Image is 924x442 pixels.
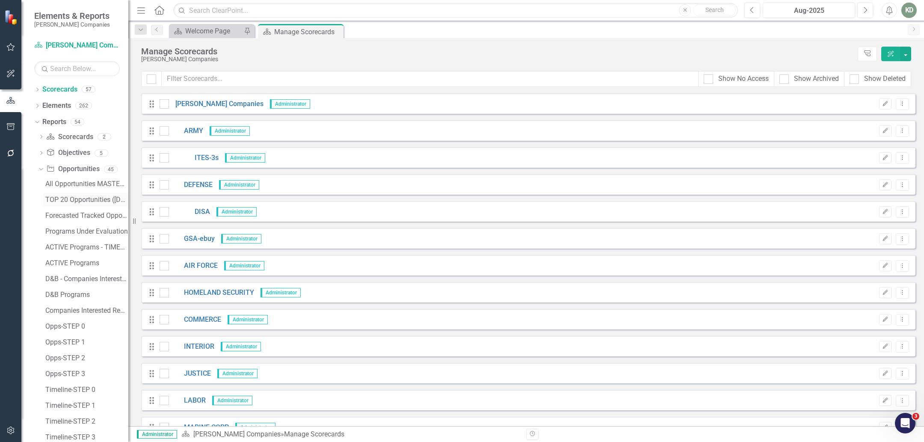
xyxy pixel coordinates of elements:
[71,118,84,125] div: 54
[219,180,259,190] span: Administrator
[45,370,128,378] div: Opps-STEP 3
[45,291,128,299] div: D&B Programs
[169,288,254,298] a: HOMELAND SECURITY
[274,27,341,37] div: Manage Scorecards
[718,74,769,84] div: Show No Access
[46,148,90,158] a: Objectives
[169,180,213,190] a: DEFENSE
[901,3,917,18] button: KD
[169,126,203,136] a: ARMY
[171,26,242,36] a: Welcome Page
[212,396,252,405] span: Administrator
[169,153,219,163] a: ITES-3s
[224,261,264,270] span: Administrator
[45,180,128,188] div: All Opportunities MASTER LIST
[43,351,128,365] a: Opps-STEP 2
[169,369,211,379] a: JUSTICE
[705,6,724,13] span: Search
[141,56,853,62] div: [PERSON_NAME] Companies
[45,354,128,362] div: Opps-STEP 2
[173,3,738,18] input: Search ClearPoint...
[43,415,128,428] a: Timeline-STEP 2
[45,323,128,330] div: Opps-STEP 0
[169,234,215,244] a: GSA-ebuy
[864,74,906,84] div: Show Deleted
[169,423,229,433] a: MARINE CORP
[43,383,128,397] a: Timeline-STEP 0
[45,402,128,409] div: Timeline-STEP 1
[45,433,128,441] div: Timeline-STEP 3
[43,288,128,302] a: D&B Programs
[23,50,30,56] img: tab_domain_overview_orange.svg
[33,50,77,56] div: Domain Overview
[43,193,128,207] a: TOP 20 Opportunities ([DATE] Process)
[24,14,42,21] div: v 4.0.24
[46,164,99,174] a: Opportunities
[43,335,128,349] a: Opps-STEP 1
[169,207,210,217] a: DISA
[34,41,120,50] a: [PERSON_NAME] Companies
[45,307,128,314] div: Companies Interested Report
[766,6,852,16] div: Aug-2025
[45,228,128,235] div: Programs Under Evaluation
[261,288,301,297] span: Administrator
[169,261,218,271] a: AIR FORCE
[169,396,206,406] a: LABOR
[235,423,275,432] span: Administrator
[45,212,128,220] div: Forecasted Tracked Opportunities
[85,50,92,56] img: tab_keywords_by_traffic_grey.svg
[45,196,128,204] div: TOP 20 Opportunities ([DATE] Process)
[763,3,855,18] button: Aug-2025
[895,413,915,433] iframe: Intercom live chat
[42,117,66,127] a: Reports
[45,418,128,425] div: Timeline-STEP 2
[34,61,120,76] input: Search Below...
[45,275,128,283] div: D&B - Companies Interested Report
[43,177,128,191] a: All Opportunities MASTER LIST
[216,207,257,217] span: Administrator
[34,11,110,21] span: Elements & Reports
[43,272,128,286] a: D&B - Companies Interested Report
[43,209,128,222] a: Forecasted Tracked Opportunities
[43,240,128,254] a: ACTIVE Programs - TIMELINE View
[210,126,250,136] span: Administrator
[43,367,128,381] a: Opps-STEP 3
[82,86,95,93] div: 57
[169,315,221,325] a: COMMERCE
[221,342,261,351] span: Administrator
[137,430,177,439] span: Administrator
[43,304,128,317] a: Companies Interested Report
[185,26,242,36] div: Welcome Page
[104,166,118,173] div: 45
[22,22,94,29] div: Domain: [DOMAIN_NAME]
[98,133,111,140] div: 2
[43,399,128,412] a: Timeline-STEP 1
[228,315,268,324] span: Administrator
[169,342,214,352] a: INTERIOR
[45,338,128,346] div: Opps-STEP 1
[95,149,108,157] div: 5
[45,259,128,267] div: ACTIVE Programs
[75,102,92,110] div: 262
[693,4,736,16] button: Search
[794,74,839,84] div: Show Archived
[14,14,21,21] img: logo_orange.svg
[169,99,264,109] a: [PERSON_NAME] Companies
[270,99,310,109] span: Administrator
[14,22,21,29] img: website_grey.svg
[193,430,281,438] a: [PERSON_NAME] Companies
[45,386,128,394] div: Timeline-STEP 0
[42,85,77,95] a: Scorecards
[34,21,110,28] small: [PERSON_NAME] Companies
[42,101,71,111] a: Elements
[181,430,520,439] div: » Manage Scorecards
[221,234,261,243] span: Administrator
[225,153,265,163] span: Administrator
[46,132,93,142] a: Scorecards
[141,47,853,56] div: Manage Scorecards
[45,243,128,251] div: ACTIVE Programs - TIMELINE View
[217,369,258,378] span: Administrator
[912,413,919,420] span: 3
[95,50,144,56] div: Keywords by Traffic
[43,256,128,270] a: ACTIVE Programs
